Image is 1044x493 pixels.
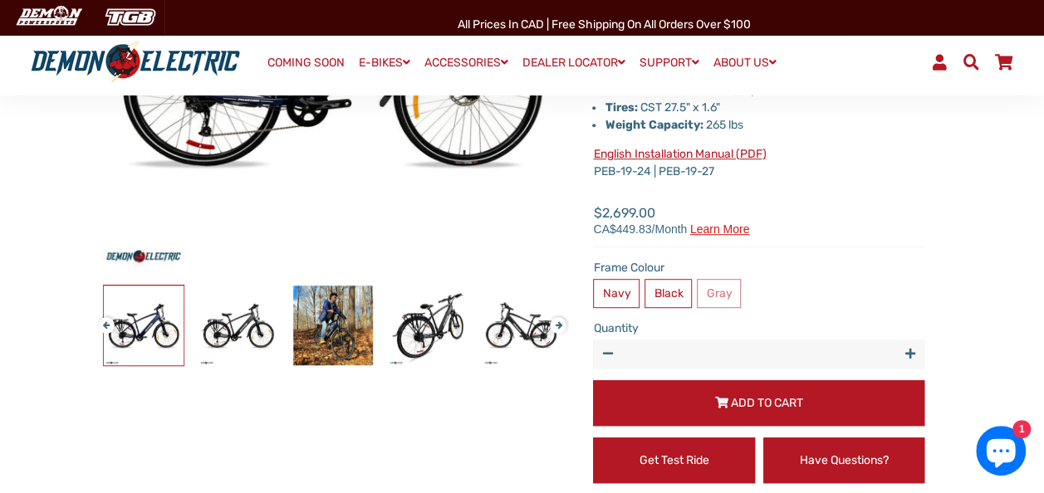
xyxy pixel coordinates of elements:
a: COMING SOON [262,51,350,75]
button: Previous [98,309,108,328]
span: All Prices in CAD | Free shipping on all orders over $100 [458,17,751,32]
button: Add to Cart [593,380,924,426]
label: Navy [593,279,640,308]
span: $2,699.00 [593,203,749,235]
inbox-online-store-chat: Shopify online store chat [971,426,1031,480]
button: Increase item quantity by one [895,339,924,369]
strong: Weight Capacity: [605,118,703,132]
a: DEALER LOCATOR [517,51,631,75]
label: Frame Colour [593,259,924,276]
a: Have Questions? [763,437,925,483]
img: Phantom Touring eBike - Demon Electric [199,286,278,365]
img: Phantom Touring eBike [293,286,373,365]
li: CST 27.5" x 1.6" [605,99,924,116]
a: SUPPORT [634,51,705,75]
a: Get Test Ride [593,437,755,483]
img: TGB Canada [96,3,164,31]
input: quantity [593,339,924,369]
li: 265 lbs [605,116,924,134]
label: Gray [697,279,741,308]
a: English Installation Manual (PDF) [593,147,766,161]
strong: Tires: [605,100,637,115]
img: Demon Electric logo [25,41,246,84]
strong: Brake: [605,83,641,97]
img: Phantom Touring eBike - Demon Electric [483,286,562,365]
a: ABOUT US [708,51,782,75]
label: Quantity [593,320,924,337]
span: Add to Cart [731,396,803,410]
a: E-BIKES [353,51,416,75]
button: Next [550,309,560,328]
img: Demon Electric [8,3,88,31]
button: Reduce item quantity by one [593,339,622,369]
img: Phantom Touring eBike - Demon Electric [388,286,468,365]
img: Phantom Touring eBike - Demon Electric [104,286,184,365]
a: ACCESSORIES [419,51,514,75]
p: PEB-19-24 | PEB-19-27 [593,145,924,180]
label: Black [645,279,692,308]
